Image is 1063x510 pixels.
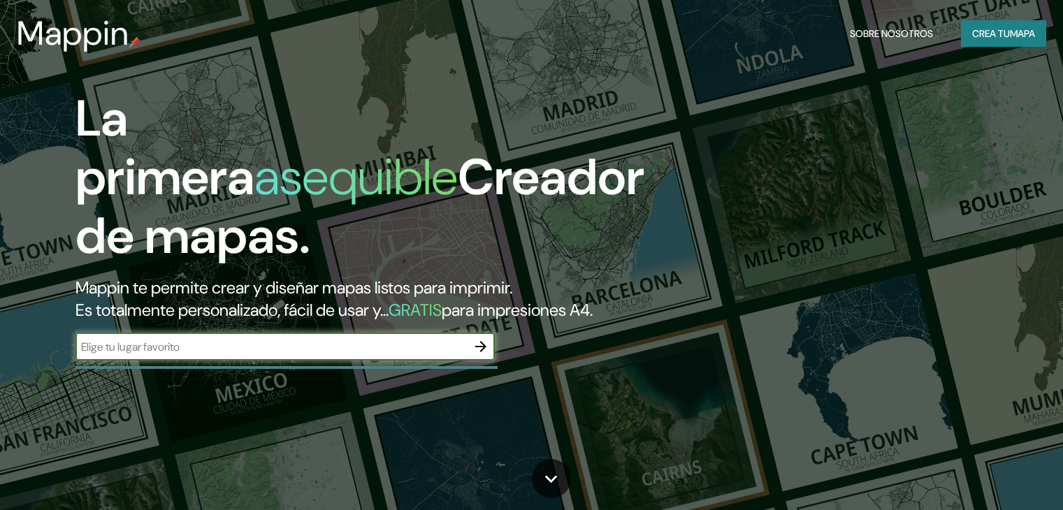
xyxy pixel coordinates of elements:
[75,299,389,321] font: Es totalmente personalizado, fácil de usar y...
[972,27,1010,40] font: Crea tu
[442,299,593,321] font: para impresiones A4.
[75,145,644,268] font: Creador de mapas.
[844,20,939,47] button: Sobre nosotros
[75,339,467,355] input: Elige tu lugar favorito
[1010,27,1035,40] font: mapa
[129,36,140,48] img: pin de mapeo
[75,86,254,210] font: La primera
[850,27,933,40] font: Sobre nosotros
[254,145,458,210] font: asequible
[17,11,129,55] font: Mappin
[389,299,442,321] font: GRATIS
[75,277,512,298] font: Mappin te permite crear y diseñar mapas listos para imprimir.
[961,20,1046,47] button: Crea tumapa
